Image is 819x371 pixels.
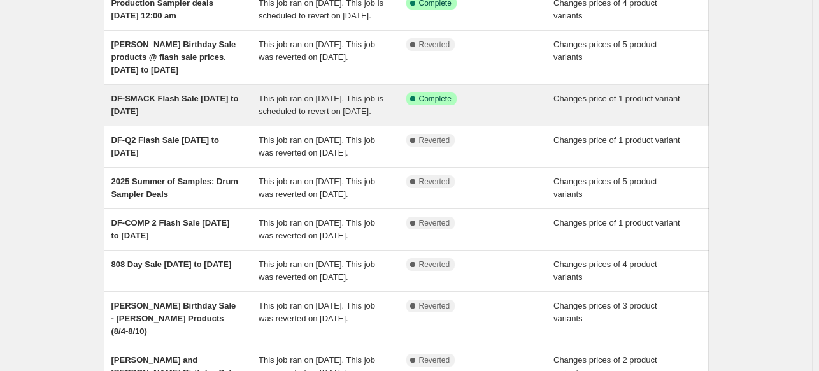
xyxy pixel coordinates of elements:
span: Changes price of 1 product variant [553,135,680,145]
span: [PERSON_NAME] Birthday Sale products @ flash sale prices.[DATE] to [DATE] [111,40,236,75]
span: DF-SMACK Flash Sale [DATE] to [DATE] [111,94,239,116]
span: This job ran on [DATE]. This job was reverted on [DATE]. [259,301,375,323]
span: Changes prices of 4 product variants [553,259,657,282]
span: This job ran on [DATE]. This job was reverted on [DATE]. [259,259,375,282]
span: This job ran on [DATE]. This job was reverted on [DATE]. [259,177,375,199]
span: Reverted [419,301,450,311]
span: This job ran on [DATE]. This job was reverted on [DATE]. [259,135,375,157]
span: Reverted [419,135,450,145]
span: DF-COMP 2 Flash Sale [DATE] to [DATE] [111,218,230,240]
span: 808 Day Sale [DATE] to [DATE] [111,259,232,269]
span: Changes price of 1 product variant [553,94,680,103]
span: Reverted [419,218,450,228]
span: Changes prices of 5 product variants [553,40,657,62]
span: [PERSON_NAME] Birthday Sale - [PERSON_NAME] Products (8/4-8/10) [111,301,236,336]
span: Changes price of 1 product variant [553,218,680,228]
span: Reverted [419,40,450,50]
span: DF-Q2 Flash Sale [DATE] to [DATE] [111,135,220,157]
span: 2025 Summer of Samples: Drum Sampler Deals [111,177,238,199]
span: Reverted [419,259,450,270]
span: Reverted [419,177,450,187]
span: Changes prices of 5 product variants [553,177,657,199]
span: Changes prices of 3 product variants [553,301,657,323]
span: This job ran on [DATE]. This job was reverted on [DATE]. [259,40,375,62]
span: Reverted [419,355,450,365]
span: This job ran on [DATE]. This job was reverted on [DATE]. [259,218,375,240]
span: This job ran on [DATE]. This job is scheduled to revert on [DATE]. [259,94,383,116]
span: Complete [419,94,452,104]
